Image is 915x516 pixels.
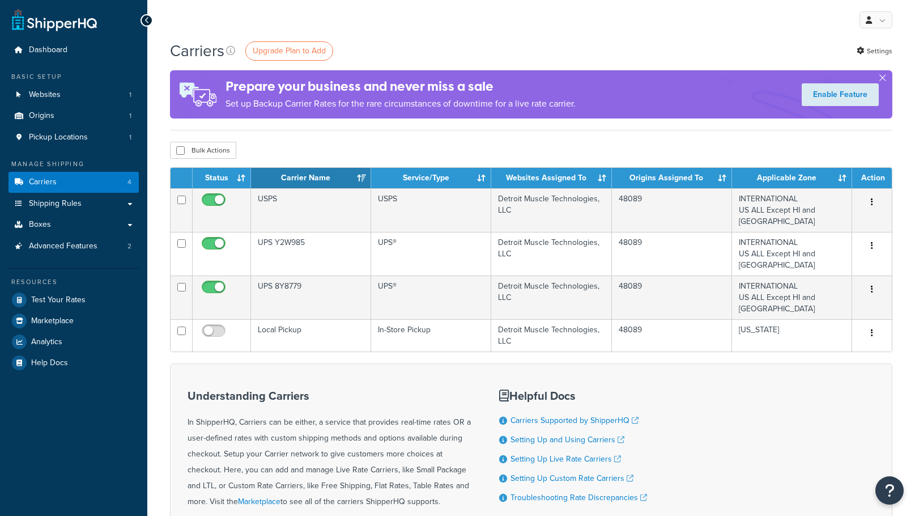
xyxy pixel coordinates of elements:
[8,311,139,331] a: Marketplace
[371,232,491,276] td: UPS®
[8,105,139,126] a: Origins 1
[857,43,892,59] a: Settings
[491,276,611,319] td: Detroit Muscle Technologies, LLC
[129,90,131,100] span: 1
[238,496,280,507] a: Marketplace
[8,290,139,310] a: Test Your Rates
[29,45,67,55] span: Dashboard
[251,168,371,188] th: Carrier Name: activate to sort column ascending
[251,188,371,232] td: USPS
[510,492,647,504] a: Troubleshooting Rate Discrepancies
[31,295,86,305] span: Test Your Rates
[612,276,732,319] td: 48089
[732,168,852,188] th: Applicable Zone: activate to sort column ascending
[170,142,236,159] button: Bulk Actions
[491,168,611,188] th: Websites Assigned To: activate to sort column ascending
[31,358,68,368] span: Help Docs
[491,232,611,276] td: Detroit Muscle Technologies, LLC
[8,159,139,169] div: Manage Shipping
[802,83,879,106] a: Enable Feature
[253,45,326,57] span: Upgrade Plan to Add
[12,9,97,31] a: ShipperHQ Home
[8,40,139,61] a: Dashboard
[612,232,732,276] td: 48089
[8,277,139,287] div: Resources
[491,188,611,232] td: Detroit Muscle Technologies, LLC
[8,236,139,257] a: Advanced Features 2
[732,188,852,232] td: INTERNATIONAL US ALL Except HI and [GEOGRAPHIC_DATA]
[8,236,139,257] li: Advanced Features
[852,168,892,188] th: Action
[8,84,139,105] li: Websites
[188,390,471,402] h3: Understanding Carriers
[8,193,139,214] a: Shipping Rules
[8,105,139,126] li: Origins
[29,220,51,230] span: Boxes
[371,276,491,319] td: UPS®
[29,90,61,100] span: Websites
[127,242,131,251] span: 2
[193,168,251,188] th: Status: activate to sort column ascending
[31,316,74,326] span: Marketplace
[371,188,491,232] td: USPS
[499,390,647,402] h3: Helpful Docs
[371,319,491,352] td: In-Store Pickup
[129,111,131,121] span: 1
[8,353,139,373] a: Help Docs
[225,77,576,96] h4: Prepare your business and never miss a sale
[510,434,624,446] a: Setting Up and Using Carriers
[371,168,491,188] th: Service/Type: activate to sort column ascending
[510,415,639,426] a: Carriers Supported by ShipperHQ
[510,453,621,465] a: Setting Up Live Rate Carriers
[29,177,57,187] span: Carriers
[8,172,139,193] li: Carriers
[170,70,225,119] img: ad-rules-rateshop-fe6ec290ccb7230408bd80ed9643f0289d75e0ffd9eb532fc0e269fcd187b520.png
[732,276,852,319] td: INTERNATIONAL US ALL Except HI and [GEOGRAPHIC_DATA]
[8,332,139,352] a: Analytics
[612,168,732,188] th: Origins Assigned To: activate to sort column ascending
[129,133,131,142] span: 1
[732,232,852,276] td: INTERNATIONAL US ALL Except HI and [GEOGRAPHIC_DATA]
[8,127,139,148] a: Pickup Locations 1
[225,96,576,112] p: Set up Backup Carrier Rates for the rare circumstances of downtime for a live rate carrier.
[251,319,371,352] td: Local Pickup
[29,111,54,121] span: Origins
[8,214,139,235] a: Boxes
[8,172,139,193] a: Carriers 4
[29,133,88,142] span: Pickup Locations
[251,232,371,276] td: UPS Y2W985
[29,199,82,209] span: Shipping Rules
[8,84,139,105] a: Websites 1
[170,40,224,62] h1: Carriers
[29,242,97,251] span: Advanced Features
[875,476,904,505] button: Open Resource Center
[31,337,62,347] span: Analytics
[127,177,131,187] span: 4
[245,41,333,61] a: Upgrade Plan to Add
[8,72,139,82] div: Basic Setup
[510,472,633,484] a: Setting Up Custom Rate Carriers
[8,127,139,148] li: Pickup Locations
[188,390,471,510] div: In ShipperHQ, Carriers can be either, a service that provides real-time rates OR a user-defined r...
[612,319,732,352] td: 48089
[251,276,371,319] td: UPS 8Y8779
[491,319,611,352] td: Detroit Muscle Technologies, LLC
[732,319,852,352] td: [US_STATE]
[612,188,732,232] td: 48089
